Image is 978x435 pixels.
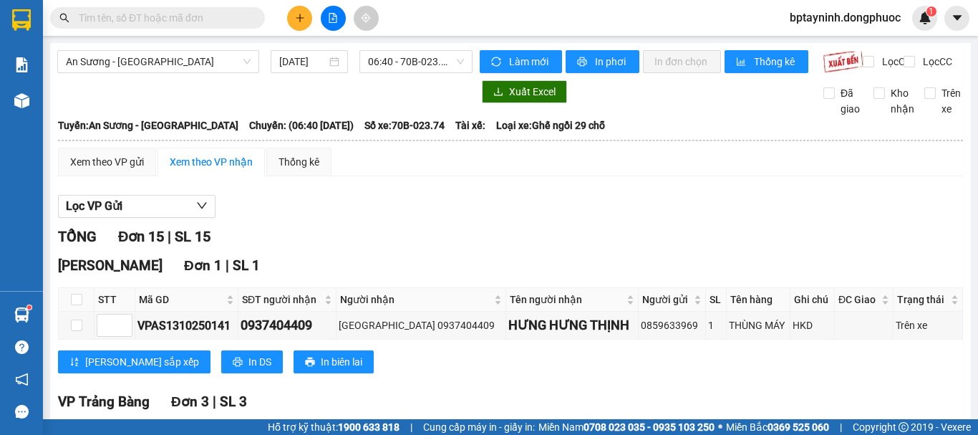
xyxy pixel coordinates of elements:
span: SL 3 [220,393,247,410]
button: file-add [321,6,346,31]
span: printer [233,357,243,368]
span: file-add [328,13,338,23]
span: Làm mới [509,54,551,70]
span: Tài xế: [455,118,485,133]
span: Tên người nhận [510,292,624,307]
img: 9k= [823,50,863,73]
button: sort-ascending[PERSON_NAME] sắp xếp [58,350,210,373]
span: plus [295,13,305,23]
span: bptayninh.dongphuoc [778,9,912,27]
span: Loại xe: Ghế ngồi 29 chỗ [496,118,605,133]
th: STT [95,288,135,312]
span: 1 [929,6,934,16]
span: In phơi [595,54,628,70]
span: Cung cấp máy in - giấy in: [423,419,535,435]
div: 1 [708,317,723,333]
span: notification [15,373,29,386]
b: Tuyến: An Sương - [GEOGRAPHIC_DATA] [58,120,238,131]
button: printerIn biên lai [294,350,374,373]
div: VPAS1310250141 [137,317,236,335]
span: Người gửi [642,292,692,307]
div: HƯNG HƯNG THỊNH [508,315,636,335]
div: Trên xe [896,317,960,333]
th: Ghi chú [790,288,835,312]
div: [GEOGRAPHIC_DATA] 0937404409 [339,317,503,333]
span: sort-ascending [69,357,79,368]
div: Xem theo VP nhận [170,154,253,170]
input: 14/10/2025 [279,54,326,70]
span: SĐT người nhận [242,292,321,307]
span: Mã GD [139,292,223,307]
span: In DS [248,354,271,370]
span: SL 1 [233,257,260,274]
span: Miền Bắc [726,419,829,435]
span: Hỗ trợ kỹ thuật: [268,419,400,435]
span: Miền Nam [538,419,715,435]
img: solution-icon [14,57,29,72]
span: An Sương - Tây Ninh [66,51,251,72]
button: caret-down [944,6,969,31]
div: Xem theo VP gửi [70,154,144,170]
span: download [493,87,503,98]
img: logo-vxr [12,9,31,31]
span: | [840,419,842,435]
span: Kho nhận [885,85,920,117]
span: down [196,200,208,211]
strong: 1900 633 818 [338,421,400,433]
span: 06:40 - 70B-023.74 [368,51,464,72]
button: aim [354,6,379,31]
button: printerIn DS [221,350,283,373]
img: warehouse-icon [14,93,29,108]
span: | [226,257,229,274]
button: In đơn chọn [643,50,721,73]
span: SL 15 [175,228,210,245]
span: printer [305,357,315,368]
span: TỔNG [58,228,97,245]
td: VPAS1310250141 [135,312,238,340]
button: syncLàm mới [480,50,562,73]
span: Đơn 15 [118,228,164,245]
span: Chuyến: (06:40 [DATE]) [249,118,354,133]
sup: 1 [27,305,32,310]
span: question-circle [15,340,29,354]
input: Tìm tên, số ĐT hoặc mã đơn [79,10,248,26]
span: ⚪️ [718,424,722,430]
sup: 1 [926,6,936,16]
div: THÙNG MÁY [729,317,788,333]
span: Số xe: 70B-023.74 [364,118,445,133]
img: warehouse-icon [14,307,29,322]
button: printerIn phơi [566,50,639,73]
td: 0937404409 [238,312,337,340]
span: Đơn 3 [171,393,209,410]
button: downloadXuất Excel [482,80,567,103]
div: HKD [793,317,832,333]
span: Thống kê [754,54,797,70]
strong: 0369 525 060 [768,421,829,433]
span: Lọc CR [876,54,914,70]
span: VP Trảng Bàng [58,393,150,410]
span: [PERSON_NAME] sắp xếp [85,354,199,370]
th: Tên hàng [727,288,790,312]
div: 0937404409 [241,315,334,335]
th: SL [706,288,726,312]
span: message [15,405,29,419]
span: Lọc CC [917,54,954,70]
span: Lọc VP Gửi [66,197,122,215]
span: Trên xe [936,85,967,117]
span: search [59,13,69,23]
strong: 0708 023 035 - 0935 103 250 [584,421,715,433]
span: copyright [899,422,909,432]
span: | [213,393,216,410]
button: bar-chartThống kê [725,50,808,73]
div: 0859633969 [641,317,704,333]
button: Lọc VP Gửi [58,195,216,218]
span: ĐC Giao [838,292,878,307]
div: Thống kê [279,154,319,170]
span: Trạng thái [897,292,948,307]
span: Đơn 1 [184,257,222,274]
span: In biên lai [321,354,362,370]
span: printer [577,57,589,68]
span: | [168,228,171,245]
td: HƯNG HƯNG THỊNH [506,312,639,340]
span: Đã giao [835,85,866,117]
